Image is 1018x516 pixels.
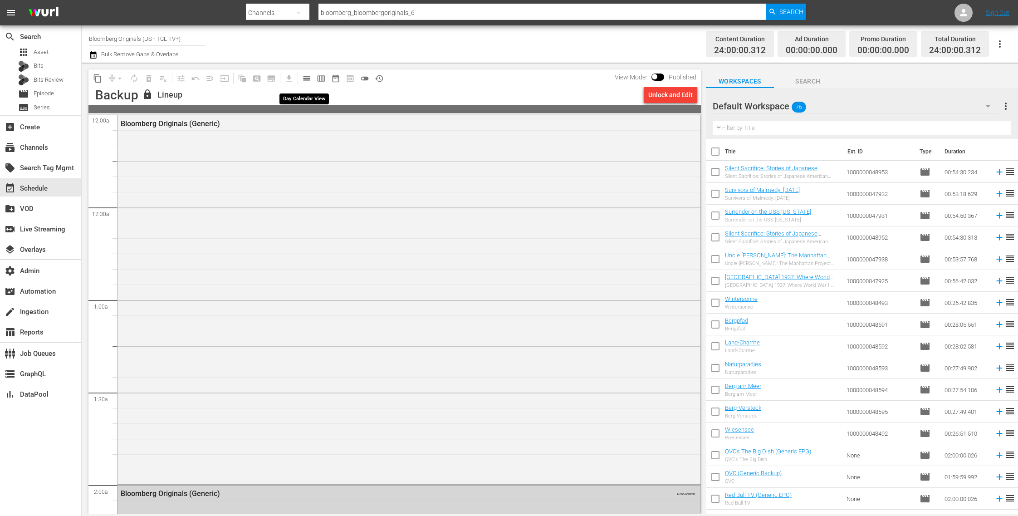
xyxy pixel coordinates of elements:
svg: Add to Schedule [994,232,1004,242]
div: Uncle [PERSON_NAME]: The Manhattan Project and Beyond [725,260,840,266]
span: date_range_outlined [331,74,340,83]
span: more_vert [1000,101,1011,112]
div: Land-Charme [725,348,760,354]
span: Download as CSV [279,69,296,87]
td: 00:28:02.581 [941,335,991,357]
td: 00:26:42.835 [941,292,991,314]
div: Bits [18,61,29,72]
td: 00:28:05.551 [941,314,991,335]
span: Toggle to switch from Published to Draft view. [651,74,658,80]
td: None [843,444,915,466]
span: Fill episodes with ad slates [203,71,217,86]
div: QVC's The Big Dish [725,457,811,462]
a: Bergpfad [725,317,748,324]
td: 1000000048952 [843,226,915,248]
div: Default Workspace [713,93,999,119]
span: Episode [920,254,930,265]
span: Episode [920,363,930,373]
svg: Add to Schedule [994,341,1004,351]
td: 00:53:57.768 [941,248,991,270]
span: Search Tag Mgmt [5,162,15,173]
span: history_outlined [375,74,384,83]
span: Bits [34,61,44,70]
div: Ad Duration [786,33,837,45]
svg: Add to Schedule [994,494,1004,504]
span: Asset [34,48,49,57]
span: 24:00:00.312 [714,45,766,56]
span: reorder [1004,471,1015,482]
svg: Add to Schedule [994,298,1004,308]
span: Episode [920,210,930,221]
span: Episode [920,493,930,504]
span: GraphQL [5,369,15,379]
span: Admin [5,265,15,276]
td: 1000000048594 [843,379,915,401]
div: Wintersonne [725,304,758,310]
span: Workspaces [706,76,774,87]
span: reorder [1004,275,1015,286]
td: 00:27:54.106 [941,379,991,401]
td: 00:54:50.367 [941,205,991,226]
span: AUTO-LOOPED [677,488,695,496]
span: reorder [1004,188,1015,199]
div: Surrender on the USS [US_STATE] [725,217,811,223]
td: 1000000047925 [843,270,915,292]
td: 1000000048492 [843,423,915,444]
span: Episode [920,275,930,286]
a: Survivors of Malmedy: [DATE] [725,187,800,193]
svg: Add to Schedule [994,385,1004,395]
span: Search [779,4,803,20]
span: Ingestion [5,306,15,317]
span: Episode [920,406,930,417]
td: 02:00:00.026 [941,444,991,466]
td: 1000000048593 [843,357,915,379]
div: Berg-Versteck [725,413,761,419]
span: Asset [18,47,29,58]
span: Episode [920,341,930,352]
a: Land-Charme [725,339,760,346]
span: Episode [18,88,29,99]
span: Create Series Block [264,71,279,86]
td: 00:27:49.401 [941,401,991,423]
div: Bergpfad [725,326,748,332]
span: Reports [5,327,15,338]
span: Revert to Primary Episode [188,71,203,86]
span: Episode [920,297,930,308]
span: Bits Review [34,75,64,84]
a: Uncle [PERSON_NAME]: The Manhattan Project and Beyond [725,252,830,265]
span: reorder [1004,340,1015,351]
td: 00:27:49.902 [941,357,991,379]
span: Episode [920,188,930,199]
td: 00:54:30.313 [941,226,991,248]
div: Survivors of Malmedy: [DATE] [725,195,800,201]
svg: Add to Schedule [994,407,1004,417]
td: 02:00:00.026 [941,488,991,510]
svg: Add to Schedule [994,276,1004,286]
div: Berg am Meer [725,391,761,397]
div: Bloomberg Originals (Generic) [121,489,647,498]
div: Silent Sacrifice: Stories of Japanese American Incarceration - Part 2 [725,173,840,179]
div: [GEOGRAPHIC_DATA] 1937: Where World War II Began [725,282,840,288]
span: Clear Lineup [156,71,171,86]
td: 00:54:30.234 [941,161,991,183]
span: Episode [920,428,930,439]
span: Episode [920,232,930,243]
span: Episode [920,167,930,177]
span: Channels [5,142,15,153]
div: Lineup [157,90,182,100]
span: View Backup [343,71,357,86]
span: Search [774,76,842,87]
span: Episode [34,89,54,98]
span: reorder [1004,210,1015,221]
button: Unlock and Edit [644,87,697,103]
svg: Add to Schedule [994,472,1004,482]
div: Total Duration [929,33,981,45]
span: toggle_off [360,74,369,83]
span: reorder [1004,362,1015,373]
span: Create [5,122,15,133]
td: 00:26:51.510 [941,423,991,444]
div: Unlock and Edit [648,87,693,103]
span: reorder [1004,384,1015,395]
svg: Add to Schedule [994,319,1004,329]
span: reorder [1004,319,1015,329]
